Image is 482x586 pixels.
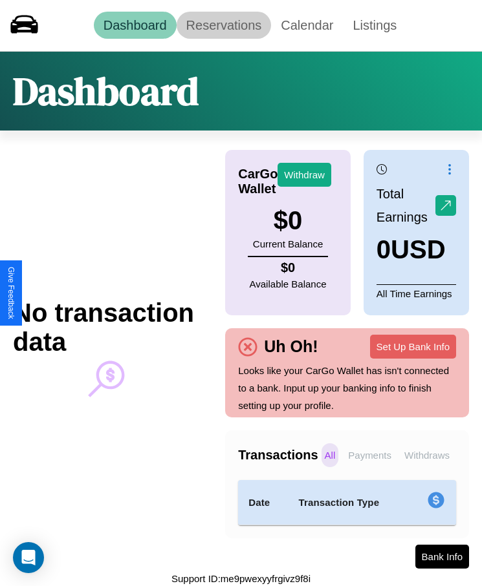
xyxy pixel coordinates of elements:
h4: Transactions [238,448,318,463]
p: Current Balance [253,235,323,253]
h4: CarGo Wallet [238,167,278,196]
a: Listings [343,12,406,39]
a: Calendar [271,12,343,39]
h2: No transaction data [13,298,199,357]
h3: 0 USD [377,235,456,264]
div: Open Intercom Messenger [13,542,44,573]
p: All Time Earnings [377,284,456,302]
h4: $ 0 [250,260,327,275]
h1: Dashboard [13,65,199,118]
a: Reservations [177,12,272,39]
div: Give Feedback [6,267,16,319]
table: simple table [238,480,456,525]
p: Available Balance [250,275,327,293]
h4: Uh Oh! [257,337,324,356]
h4: Date [248,495,278,510]
h4: Transaction Type [299,495,399,510]
h3: $ 0 [253,206,323,235]
p: Withdraws [401,443,453,467]
button: Set Up Bank Info [370,335,456,359]
p: All [322,443,339,467]
p: Payments [345,443,395,467]
button: Withdraw [278,163,331,187]
button: Bank Info [415,545,469,569]
a: Dashboard [94,12,177,39]
p: Total Earnings [377,182,435,229]
p: Looks like your CarGo Wallet has isn't connected to a bank. Input up your banking info to finish ... [238,362,456,414]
